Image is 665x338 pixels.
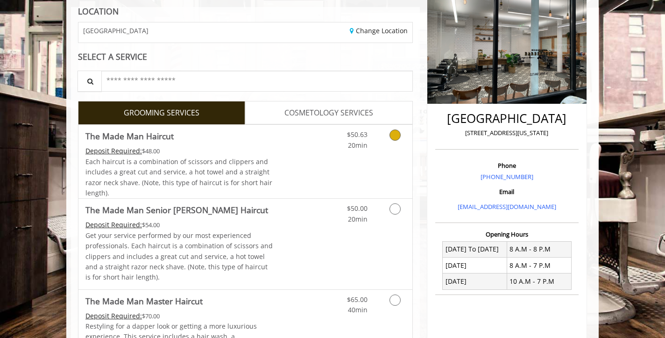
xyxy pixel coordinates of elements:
p: [STREET_ADDRESS][US_STATE] [438,128,576,138]
td: [DATE] [443,273,507,289]
a: [PHONE_NUMBER] [481,173,533,181]
td: [DATE] [443,258,507,273]
td: 8 A.M - 8 P.M [507,241,571,257]
b: The Made Man Senior [PERSON_NAME] Haircut [85,203,268,216]
h3: Phone [438,162,576,169]
td: [DATE] To [DATE] [443,241,507,257]
b: The Made Man Master Haircut [85,295,203,308]
span: GROOMING SERVICES [124,107,199,119]
h2: [GEOGRAPHIC_DATA] [438,112,576,125]
span: $65.00 [347,295,368,304]
a: [EMAIL_ADDRESS][DOMAIN_NAME] [458,202,556,211]
td: 8 A.M - 7 P.M [507,258,571,273]
div: SELECT A SERVICE [78,52,413,61]
h3: Opening Hours [435,231,579,237]
span: This service needs some Advance to be paid before we block your appointment [85,220,142,229]
span: $50.00 [347,204,368,213]
b: The Made Man Haircut [85,129,174,143]
b: LOCATION [78,6,119,17]
span: 20min [348,141,368,150]
td: 10 A.M - 7 P.M [507,273,571,289]
span: [GEOGRAPHIC_DATA] [83,27,149,34]
p: Get your service performed by our most experienced professionals. Each haircut is a combination o... [85,230,273,283]
button: Service Search [78,71,102,92]
span: 40min [348,305,368,314]
h3: Email [438,188,576,195]
span: Each haircut is a combination of scissors and clippers and includes a great cut and service, a ho... [85,157,272,197]
span: $50.63 [347,130,368,139]
span: This service needs some Advance to be paid before we block your appointment [85,146,142,155]
span: 20min [348,215,368,223]
div: $54.00 [85,220,273,230]
div: $70.00 [85,311,273,321]
span: This service needs some Advance to be paid before we block your appointment [85,311,142,320]
div: $48.00 [85,146,273,156]
span: COSMETOLOGY SERVICES [284,107,373,119]
a: Change Location [350,26,408,35]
